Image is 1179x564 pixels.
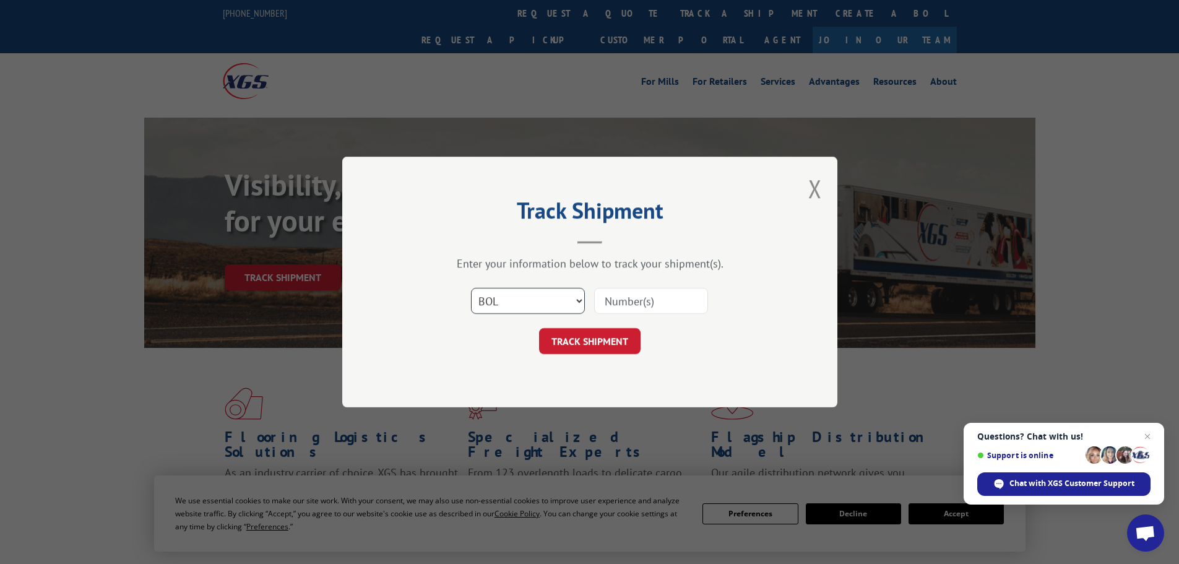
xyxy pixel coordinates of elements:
[594,288,708,314] input: Number(s)
[539,328,641,354] button: TRACK SHIPMENT
[404,256,775,271] div: Enter your information below to track your shipment(s).
[1127,514,1164,552] div: Open chat
[977,472,1151,496] div: Chat with XGS Customer Support
[977,432,1151,441] span: Questions? Chat with us!
[404,202,775,225] h2: Track Shipment
[977,451,1081,460] span: Support is online
[1140,429,1155,444] span: Close chat
[808,172,822,205] button: Close modal
[1009,478,1134,489] span: Chat with XGS Customer Support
